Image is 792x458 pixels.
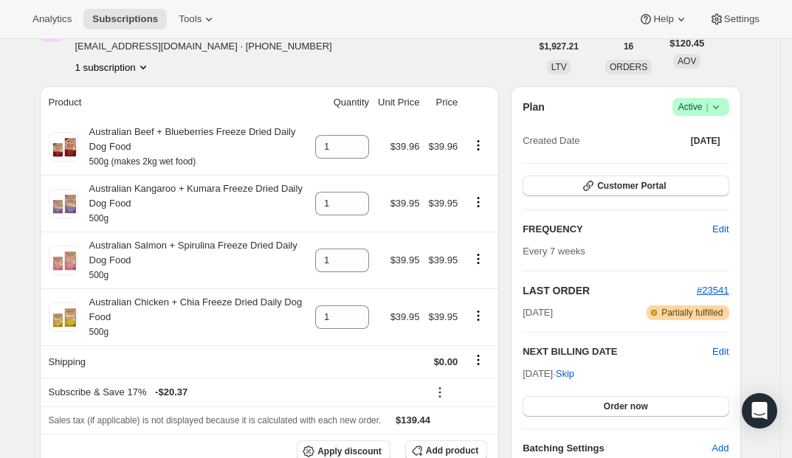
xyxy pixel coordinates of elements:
[682,131,729,151] button: [DATE]
[466,251,490,267] button: Product actions
[531,36,588,57] button: $1,927.21
[466,308,490,324] button: Product actions
[428,254,458,266] span: $39.95
[661,307,723,319] span: Partially fulfilled
[523,396,729,417] button: Order now
[83,9,167,30] button: Subscriptions
[40,86,311,119] th: Product
[32,13,72,25] span: Analytics
[78,295,307,339] div: Australian Chicken + Chia Freeze Dried Daily Dog Food
[24,9,80,30] button: Analytics
[424,86,462,119] th: Price
[700,9,768,30] button: Settings
[179,13,202,25] span: Tools
[610,62,647,72] span: ORDERS
[523,222,712,237] h2: FREQUENCY
[390,311,420,322] span: $39.95
[426,445,478,457] span: Add product
[523,133,579,148] span: Created Date
[390,198,420,209] span: $39.95
[49,385,420,400] div: Subscribe & Save 17%
[697,283,729,298] button: #23541
[724,13,760,25] span: Settings
[706,101,708,113] span: |
[556,367,574,381] span: Skip
[466,352,490,368] button: Shipping actions
[170,9,225,30] button: Tools
[434,356,458,367] span: $0.00
[604,400,648,412] span: Order now
[703,218,737,241] button: Edit
[317,445,382,457] span: Apply discount
[712,344,729,359] button: Edit
[89,213,109,223] small: 500g
[630,9,697,30] button: Help
[466,137,490,153] button: Product actions
[597,180,666,192] span: Customer Portal
[624,41,633,52] span: 16
[155,385,187,400] span: - $20.37
[678,100,723,114] span: Active
[466,194,490,210] button: Product actions
[523,100,545,114] h2: Plan
[89,327,109,337] small: 500g
[653,13,673,25] span: Help
[742,393,777,428] div: Open Intercom Messenger
[523,305,553,320] span: [DATE]
[547,362,583,386] button: Skip
[396,414,430,426] span: $139.44
[75,60,151,74] button: Product actions
[49,415,382,426] span: Sales tax (if applicable) is not displayed because it is calculated with each new order.
[40,345,311,378] th: Shipping
[78,238,307,282] div: Australian Salmon + Spirulina Freeze Dried Daily Dog Food
[523,368,574,379] span: [DATE] ·
[523,246,585,257] span: Every 7 weeks
[311,86,373,119] th: Quantity
[523,441,712,456] h6: Batching Settings
[428,141,458,152] span: $39.96
[540,41,579,52] span: $1,927.21
[89,270,109,280] small: 500g
[712,441,729,456] span: Add
[75,39,345,54] span: [EMAIL_ADDRESS][DOMAIN_NAME] · [PHONE_NUMBER]
[390,254,420,266] span: $39.95
[523,344,712,359] h2: NEXT BILLING DATE
[523,283,697,298] h2: LAST ORDER
[78,181,307,226] div: Australian Kangaroo + Kumara Freeze Dried Daily Dog Food
[78,125,307,169] div: Australian Beef + Blueberries Freeze Dried Daily Dog Food
[89,156,196,167] small: 500g (makes 2kg wet food)
[678,56,696,66] span: AOV
[551,62,567,72] span: LTV
[92,13,158,25] span: Subscriptions
[428,311,458,322] span: $39.95
[669,36,704,51] span: $120.45
[615,36,642,57] button: 16
[697,285,729,296] a: #23541
[373,86,424,119] th: Unit Price
[712,222,729,237] span: Edit
[390,141,420,152] span: $39.96
[691,135,720,147] span: [DATE]
[523,176,729,196] button: Customer Portal
[428,198,458,209] span: $39.95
